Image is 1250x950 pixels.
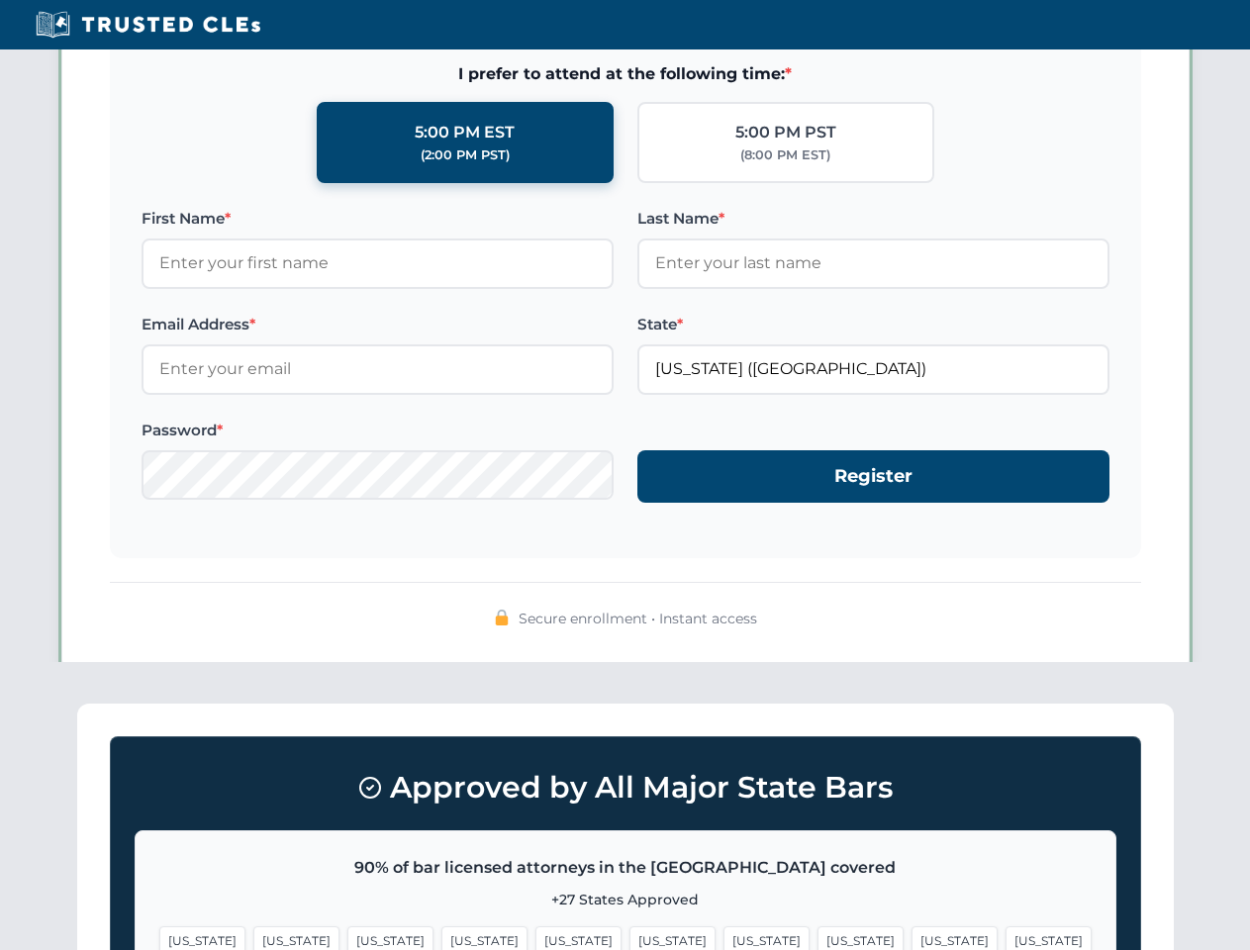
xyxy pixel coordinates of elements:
[637,344,1109,394] input: Florida (FL)
[735,120,836,145] div: 5:00 PM PST
[159,855,1092,881] p: 90% of bar licensed attorneys in the [GEOGRAPHIC_DATA] covered
[142,61,1109,87] span: I prefer to attend at the following time:
[142,238,614,288] input: Enter your first name
[637,450,1109,503] button: Register
[740,145,830,165] div: (8:00 PM EST)
[30,10,266,40] img: Trusted CLEs
[142,207,614,231] label: First Name
[494,610,510,625] img: 🔒
[421,145,510,165] div: (2:00 PM PST)
[142,344,614,394] input: Enter your email
[637,207,1109,231] label: Last Name
[142,313,614,336] label: Email Address
[637,313,1109,336] label: State
[415,120,515,145] div: 5:00 PM EST
[142,419,614,442] label: Password
[159,889,1092,910] p: +27 States Approved
[519,608,757,629] span: Secure enrollment • Instant access
[637,238,1109,288] input: Enter your last name
[135,761,1116,814] h3: Approved by All Major State Bars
